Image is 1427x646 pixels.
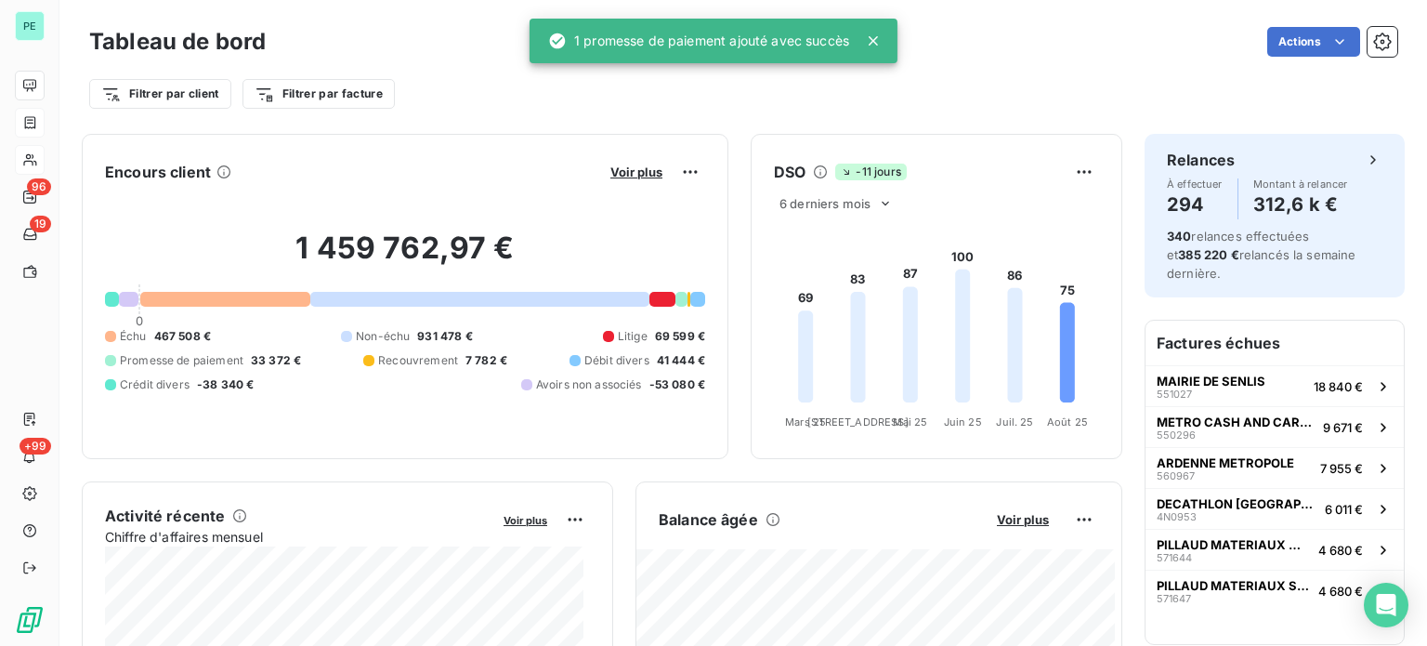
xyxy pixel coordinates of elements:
[1157,455,1294,470] span: ARDENNE METROPOLE
[251,352,301,369] span: 33 372 €
[1157,496,1317,511] span: DECATHLON [GEOGRAPHIC_DATA]
[1314,379,1363,394] span: 18 840 €
[1047,415,1088,428] tspan: Août 25
[378,352,458,369] span: Recouvrement
[27,178,51,195] span: 96
[136,313,143,328] span: 0
[779,196,871,211] span: 6 derniers mois
[20,438,51,455] span: +99
[465,352,507,369] span: 7 782 €
[996,415,1033,428] tspan: Juil. 25
[1364,583,1408,627] div: Open Intercom Messenger
[1167,190,1223,219] h4: 294
[1167,149,1235,171] h6: Relances
[1253,178,1348,190] span: Montant à relancer
[1167,229,1191,244] span: 340
[659,508,758,531] h6: Balance âgée
[1267,27,1360,57] button: Actions
[1325,502,1363,517] span: 6 011 €
[605,164,668,180] button: Voir plus
[774,161,805,183] h6: DSO
[1318,584,1363,599] span: 4 680 €
[1157,578,1311,593] span: PILLAUD MATERIAUX SAS
[1323,420,1363,435] span: 9 671 €
[15,182,44,212] a: 96
[1146,447,1404,488] button: ARDENNE METROPOLE5609677 955 €
[944,415,982,428] tspan: Juin 25
[197,376,254,393] span: -38 340 €
[417,328,472,345] span: 931 478 €
[1167,178,1223,190] span: À effectuer
[610,165,662,179] span: Voir plus
[154,328,211,345] span: 467 508 €
[498,511,553,528] button: Voir plus
[105,161,211,183] h6: Encours client
[1157,415,1316,429] span: METRO CASH AND CARRY FRANCE
[1178,247,1238,262] span: 385 220 €
[835,164,906,180] span: -11 jours
[120,376,190,393] span: Crédit divers
[1146,570,1404,611] button: PILLAUD MATERIAUX SAS5716474 680 €
[105,505,225,527] h6: Activité récente
[618,328,648,345] span: Litige
[1146,488,1404,529] button: DECATHLON [GEOGRAPHIC_DATA]4N09536 011 €
[1318,543,1363,558] span: 4 680 €
[242,79,395,109] button: Filtrer par facture
[1157,511,1197,522] span: 4N0953
[15,219,44,249] a: 19
[1253,190,1348,219] h4: 312,6 k €
[1157,374,1265,389] span: MAIRIE DE SENLIS
[1167,229,1356,281] span: relances effectuées et relancés la semaine dernière.
[1320,461,1363,476] span: 7 955 €
[120,328,147,345] span: Échu
[120,352,243,369] span: Promesse de paiement
[584,352,649,369] span: Débit divers
[657,352,705,369] span: 41 444 €
[89,25,266,59] h3: Tableau de bord
[15,11,45,41] div: PE
[1157,470,1195,481] span: 560967
[785,415,826,428] tspan: Mars 25
[1157,552,1192,563] span: 571644
[89,79,231,109] button: Filtrer par client
[649,376,705,393] span: -53 080 €
[1146,406,1404,447] button: METRO CASH AND CARRY FRANCE5502969 671 €
[997,512,1049,527] span: Voir plus
[504,514,547,527] span: Voir plus
[105,230,705,285] h2: 1 459 762,97 €
[536,376,642,393] span: Avoirs non associés
[1146,529,1404,570] button: PILLAUD MATERIAUX MEAUX5716444 680 €
[1157,537,1311,552] span: PILLAUD MATERIAUX MEAUX
[1157,429,1196,441] span: 550296
[548,24,849,58] div: 1 promesse de paiement ajouté avec succès
[356,328,410,345] span: Non-échu
[991,511,1054,528] button: Voir plus
[893,415,927,428] tspan: Mai 25
[30,216,51,232] span: 19
[655,328,705,345] span: 69 599 €
[1157,389,1192,400] span: 551027
[105,527,491,547] span: Chiffre d'affaires mensuel
[1157,593,1191,604] span: 571647
[1146,365,1404,406] button: MAIRIE DE SENLIS55102718 840 €
[15,605,45,635] img: Logo LeanPay
[807,415,908,428] tspan: [STREET_ADDRESS]
[1146,321,1404,365] h6: Factures échues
